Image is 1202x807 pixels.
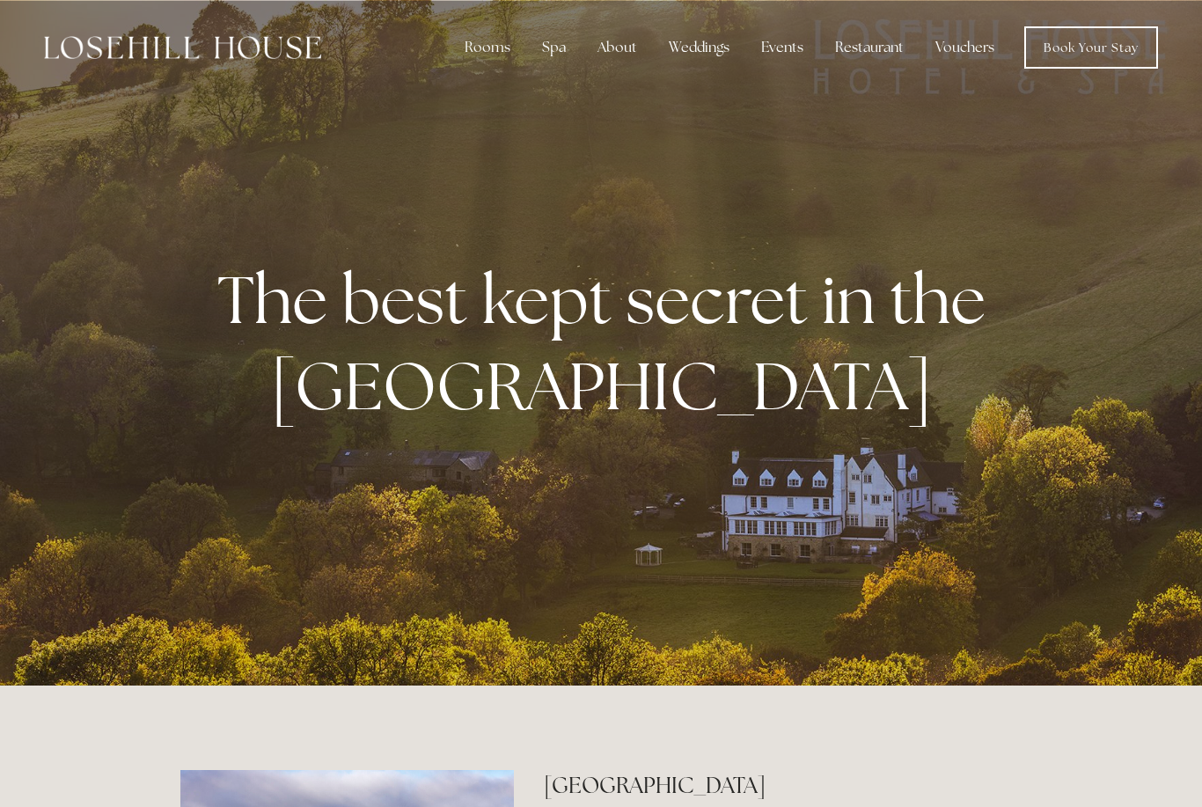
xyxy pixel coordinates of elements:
div: Events [747,30,817,65]
a: Vouchers [921,30,1008,65]
img: Losehill House [44,36,321,59]
h2: [GEOGRAPHIC_DATA] [544,770,1022,801]
div: Rooms [451,30,524,65]
div: About [583,30,651,65]
strong: The best kept secret in the [GEOGRAPHIC_DATA] [217,256,1000,429]
div: Restaurant [821,30,918,65]
div: Spa [528,30,580,65]
a: Book Your Stay [1024,26,1158,69]
div: Weddings [655,30,744,65]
